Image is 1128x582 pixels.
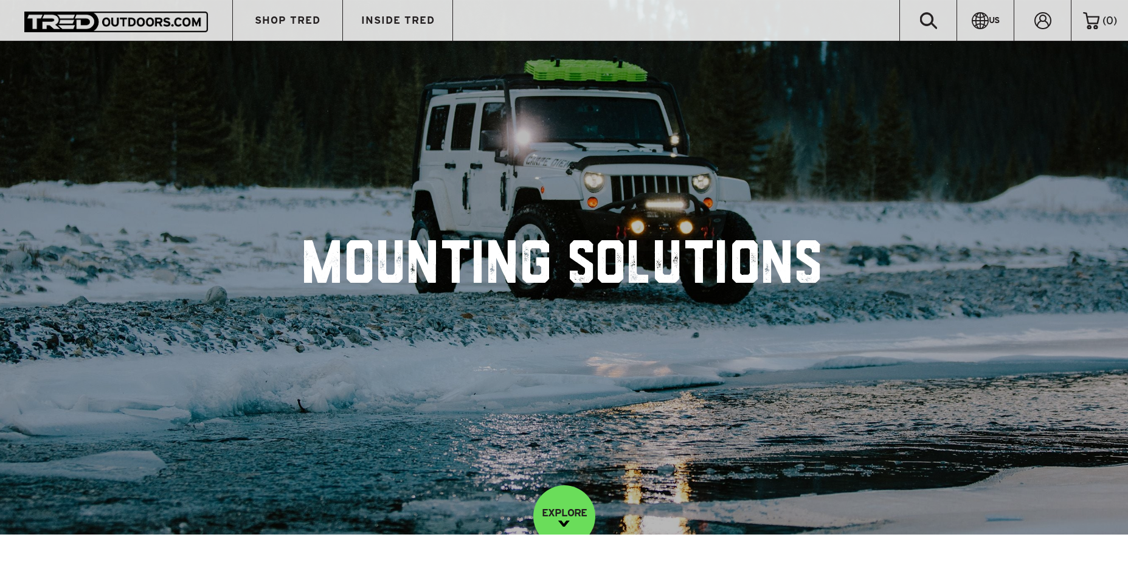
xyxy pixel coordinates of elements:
[533,485,595,547] a: EXPLORE
[1102,15,1117,26] span: ( )
[361,15,435,26] span: INSIDE TRED
[255,15,320,26] span: SHOP TRED
[1106,15,1113,26] span: 0
[1083,12,1099,29] img: cart-icon
[558,521,570,527] img: down-image
[24,12,208,32] img: TRED Outdoors America
[304,240,824,295] h1: Mounting Solutions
